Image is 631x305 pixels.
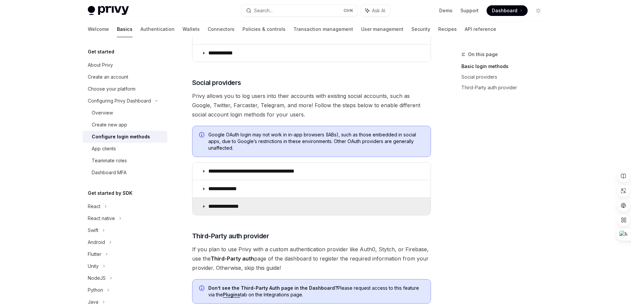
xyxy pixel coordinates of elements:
[82,59,167,71] a: About Privy
[88,6,129,15] img: light logo
[242,21,286,37] a: Policies & controls
[411,21,430,37] a: Security
[439,7,452,14] a: Demo
[117,21,132,37] a: Basics
[372,7,385,14] span: Ask AI
[211,255,254,262] strong: Third-Party auth
[361,5,390,17] button: Ask AI
[192,78,241,87] span: Social providers
[468,50,498,58] span: On this page
[183,21,200,37] a: Wallets
[88,214,115,222] div: React native
[88,250,101,258] div: Flutter
[82,71,167,83] a: Create an account
[88,286,103,294] div: Python
[438,21,457,37] a: Recipes
[88,85,135,93] div: Choose your platform
[223,292,240,298] a: Plugins
[88,73,128,81] div: Create an account
[533,5,544,16] button: Toggle dark mode
[82,143,167,155] a: App clients
[88,48,114,56] h5: Get started
[92,157,127,165] div: Teammate roles
[208,21,235,37] a: Connectors
[465,21,496,37] a: API reference
[82,155,167,167] a: Teammate roles
[92,121,127,129] div: Create new app
[82,167,167,179] a: Dashboard MFA
[254,7,273,15] div: Search...
[82,131,167,143] a: Configure login methods
[92,133,150,141] div: Configure login methods
[361,21,403,37] a: User management
[140,21,175,37] a: Authentication
[199,132,206,139] svg: Info
[487,5,528,16] a: Dashboard
[208,285,338,291] strong: Don’t see the Third-Party Auth page in the Dashboard?
[208,285,424,298] span: Please request access to this feature via the tab on the Integrations page.
[461,72,549,82] a: Social providers
[82,107,167,119] a: Overview
[192,91,431,119] span: Privy allows you to log users into their accounts with existing social accounts, such as Google, ...
[82,83,167,95] a: Choose your platform
[492,7,517,14] span: Dashboard
[192,245,431,272] span: If you plan to use Privy with a custom authentication provider like Auth0, Stytch, or Firebase, u...
[461,61,549,72] a: Basic login methods
[192,231,269,241] span: Third-Party auth provider
[88,21,109,37] a: Welcome
[88,189,132,197] h5: Get started by SDK
[241,5,357,17] button: Search...CtrlK
[92,145,116,153] div: App clients
[199,285,206,292] svg: Info
[88,61,113,69] div: About Privy
[343,8,353,13] span: Ctrl K
[208,131,424,151] span: Google OAuth login may not work in in-app browsers (IABs), such as those embedded in social apps,...
[88,97,151,105] div: Configuring Privy Dashboard
[293,21,353,37] a: Transaction management
[461,82,549,93] a: Third-Party auth provider
[460,7,479,14] a: Support
[92,109,113,117] div: Overview
[92,169,127,177] div: Dashboard MFA
[88,226,98,234] div: Swift
[82,119,167,131] a: Create new app
[88,202,100,210] div: React
[88,274,106,282] div: NodeJS
[88,238,105,246] div: Android
[88,262,99,270] div: Unity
